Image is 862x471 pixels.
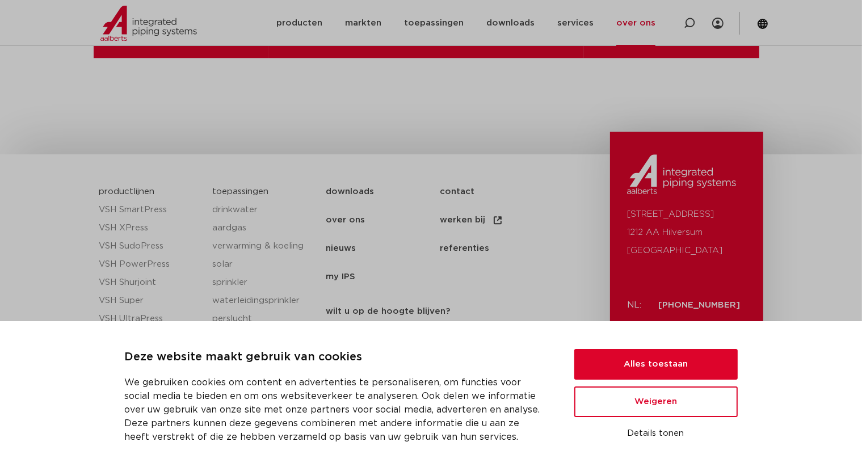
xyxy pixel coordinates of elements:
[627,205,746,260] p: [STREET_ADDRESS] 1212 AA Hilversum [GEOGRAPHIC_DATA]
[326,234,440,263] a: nieuws
[125,376,547,444] p: We gebruiken cookies om content en advertenties te personaliseren, om functies voor social media ...
[212,219,314,237] a: aardgas
[574,386,738,417] button: Weigeren
[99,187,155,196] a: productlijnen
[440,178,554,206] a: contact
[99,201,201,219] a: VSH SmartPress
[326,178,604,291] nav: Menu
[212,237,314,255] a: verwarming & koeling
[212,292,314,310] a: waterleidingsprinkler
[99,255,201,274] a: VSH PowerPress
[125,348,547,367] p: Deze website maakt gebruik van cookies
[212,201,314,219] a: drinkwater
[99,292,201,310] a: VSH Super
[212,187,268,196] a: toepassingen
[659,301,741,309] a: [PHONE_NUMBER]
[440,206,554,234] a: werken bij
[574,349,738,380] button: Alles toestaan
[440,234,554,263] a: referenties
[212,255,314,274] a: solar
[99,219,201,237] a: VSH XPress
[326,206,440,234] a: over ons
[326,307,450,316] strong: wilt u op de hoogte blijven?
[99,274,201,292] a: VSH Shurjoint
[99,237,201,255] a: VSH SudoPress
[627,296,645,314] p: NL:
[326,178,440,206] a: downloads
[326,263,440,291] a: my IPS
[99,310,201,328] a: VSH UltraPress
[212,274,314,292] a: sprinkler
[212,310,314,328] a: perslucht
[574,424,738,443] button: Details tonen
